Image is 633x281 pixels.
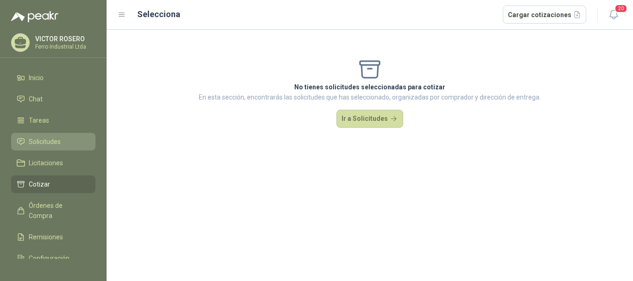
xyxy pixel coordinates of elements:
p: Ferro Industrial Ltda [35,44,93,50]
a: Órdenes de Compra [11,197,95,225]
a: Solicitudes [11,133,95,150]
p: No tienes solicitudes seleccionadas para cotizar [199,82,541,92]
img: Logo peakr [11,11,58,22]
span: Tareas [29,115,49,125]
a: Remisiones [11,228,95,246]
a: Chat [11,90,95,108]
span: 20 [614,4,627,13]
button: Ir a Solicitudes [336,110,403,128]
a: Cotizar [11,175,95,193]
span: Licitaciones [29,158,63,168]
p: VICTOR ROSERO [35,36,93,42]
h2: Selecciona [137,8,180,21]
span: Chat [29,94,43,104]
span: Órdenes de Compra [29,200,87,221]
span: Cotizar [29,179,50,189]
span: Inicio [29,73,44,83]
button: 20 [605,6,622,23]
span: Remisiones [29,232,63,242]
a: Configuración [11,250,95,267]
a: Tareas [11,112,95,129]
a: Inicio [11,69,95,87]
p: En esta sección, encontrarás las solicitudes que has seleccionado, organizadas por comprador y di... [199,92,541,102]
span: Solicitudes [29,137,61,147]
span: Configuración [29,253,70,263]
button: Cargar cotizaciones [503,6,587,24]
a: Licitaciones [11,154,95,172]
